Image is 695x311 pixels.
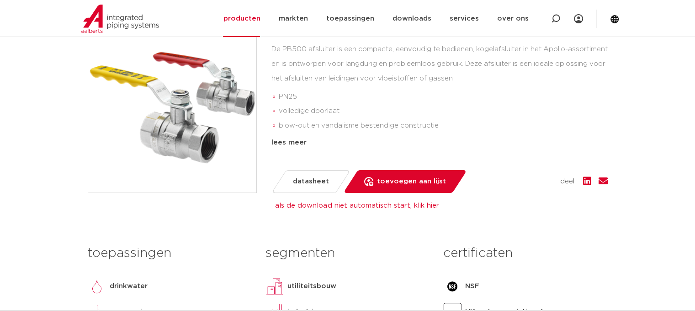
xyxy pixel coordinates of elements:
img: drinkwater [88,277,106,295]
div: lees meer [271,137,608,148]
li: blow-out en vandalisme bestendige constructie [279,118,608,133]
span: deel: [560,176,576,187]
h3: segmenten [265,244,430,263]
a: datasheet [271,170,350,193]
div: De PB500 afsluiter is een compacte, eenvoudig te bedienen, kogelafsluiter in het Apollo-assortime... [271,42,608,134]
img: Product Image for Apollo kogelafsluiter (2 x binnendraad) [88,24,256,193]
span: datasheet [293,174,329,189]
img: NSF [443,277,462,295]
img: utiliteitsbouw [265,277,284,295]
p: drinkwater [110,281,148,292]
p: utiliteitsbouw [287,281,336,292]
li: PN25 [279,90,608,104]
h3: toepassingen [88,244,252,263]
p: NSF [465,281,479,292]
a: als de download niet automatisch start, klik hier [275,202,439,209]
li: pTFE zittingen [279,133,608,148]
h3: certificaten [443,244,607,263]
span: toevoegen aan lijst [377,174,446,189]
li: volledige doorlaat [279,104,608,118]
